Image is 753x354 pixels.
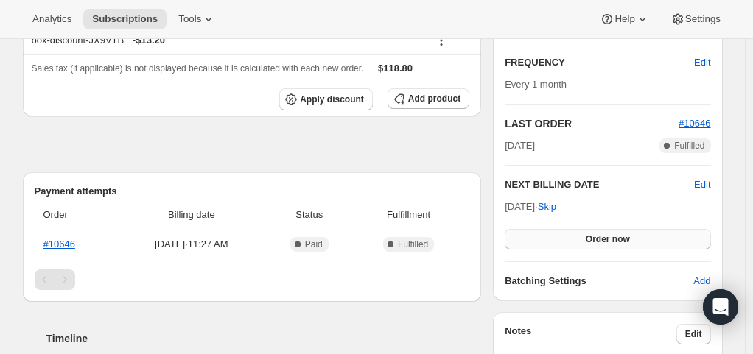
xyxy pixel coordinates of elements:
[398,238,428,250] span: Fulfilled
[505,201,556,212] span: [DATE] ·
[121,208,262,222] span: Billing date
[676,324,711,344] button: Edit
[684,269,719,293] button: Add
[505,324,676,344] h3: Notes
[685,328,702,340] span: Edit
[614,13,634,25] span: Help
[133,33,165,48] span: - $13.20
[662,9,729,29] button: Settings
[591,9,658,29] button: Help
[694,177,710,192] button: Edit
[388,88,469,109] button: Add product
[32,13,71,25] span: Analytics
[300,93,364,105] span: Apply discount
[92,13,158,25] span: Subscriptions
[694,55,710,70] span: Edit
[703,289,738,325] div: Open Intercom Messenger
[693,274,710,288] span: Add
[674,140,704,152] span: Fulfilled
[408,93,460,105] span: Add product
[35,199,117,231] th: Order
[505,79,567,90] span: Every 1 month
[505,55,694,70] h2: FREQUENCY
[83,9,167,29] button: Subscriptions
[32,63,364,74] span: Sales tax (if applicable) is not displayed because it is calculated with each new order.
[35,184,470,199] h2: Payment attempts
[685,13,721,25] span: Settings
[46,331,482,346] h2: Timeline
[169,9,225,29] button: Tools
[35,269,470,290] nav: Pagination
[378,63,413,74] span: $118.80
[586,233,630,245] span: Order now
[505,229,710,249] button: Order now
[679,116,710,131] button: #10646
[505,138,535,153] span: [DATE]
[357,208,460,222] span: Fulfillment
[538,199,556,214] span: Skip
[24,9,80,29] button: Analytics
[685,51,719,74] button: Edit
[505,116,679,131] h2: LAST ORDER
[270,208,348,222] span: Status
[279,88,373,110] button: Apply discount
[505,177,694,192] h2: NEXT BILLING DATE
[43,238,75,249] a: #10646
[178,13,201,25] span: Tools
[679,118,710,129] a: #10646
[121,237,262,252] span: [DATE] · 11:27 AM
[505,274,693,288] h6: Batching Settings
[305,238,323,250] span: Paid
[529,195,565,219] button: Skip
[32,33,421,48] div: box-discount-JX9VTB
